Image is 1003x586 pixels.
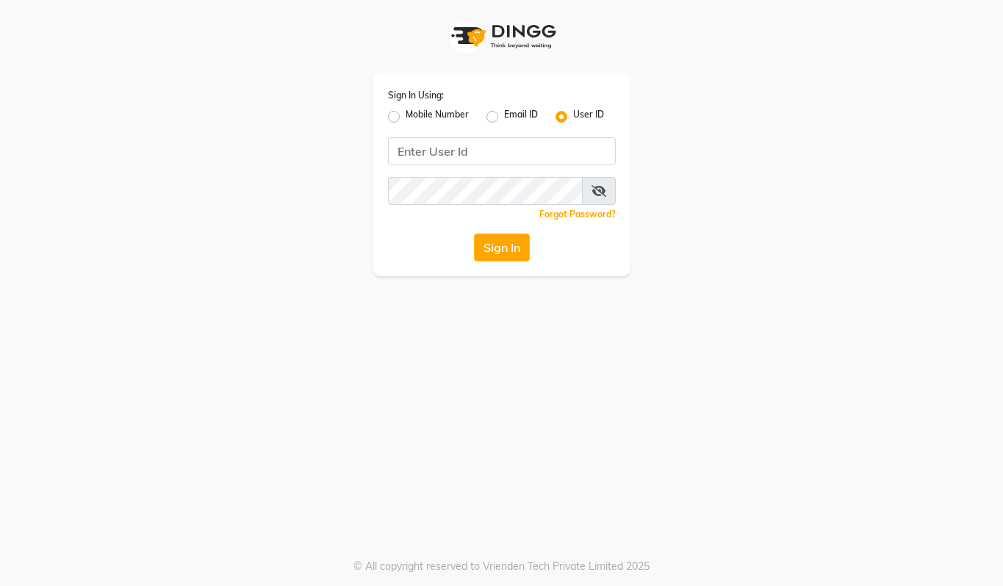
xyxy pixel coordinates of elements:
input: Username [388,137,616,165]
a: Forgot Password? [539,209,616,220]
label: Mobile Number [406,108,469,126]
label: Email ID [504,108,538,126]
input: Username [388,177,583,205]
label: Sign In Using: [388,89,444,102]
label: User ID [573,108,604,126]
img: logo1.svg [443,15,561,58]
button: Sign In [474,234,530,261]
